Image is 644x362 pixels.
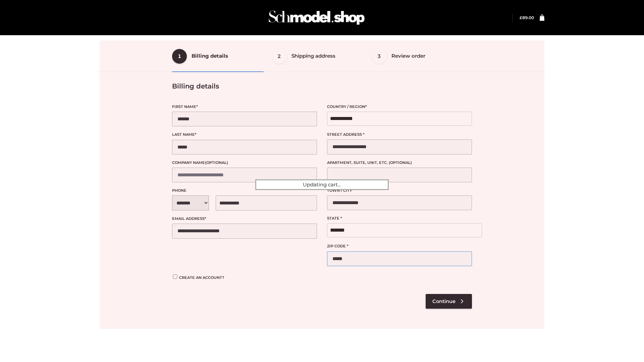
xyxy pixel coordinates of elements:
span: £ [520,15,522,20]
img: Schmodel Admin 964 [266,4,367,31]
div: Updating cart... [255,179,389,190]
bdi: 89.00 [520,15,534,20]
a: £89.00 [520,15,534,20]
